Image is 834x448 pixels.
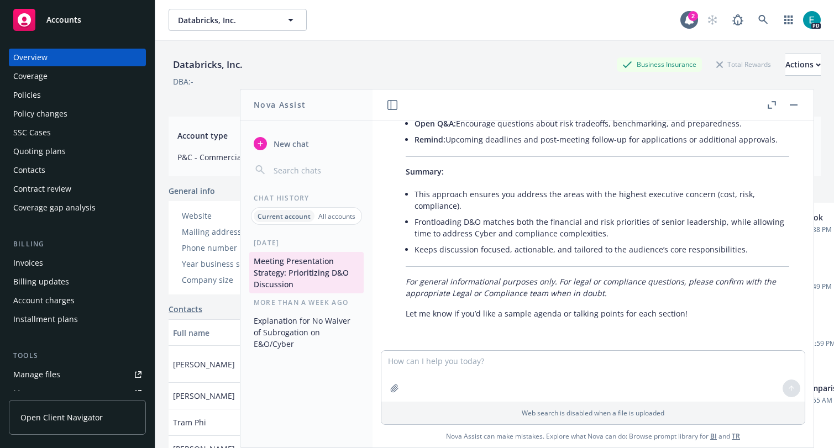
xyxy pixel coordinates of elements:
span: Open Q&A: [415,118,456,129]
em: For general informational purposes only. For legal or compliance questions, please confirm with t... [406,276,776,298]
a: Billing updates [9,273,146,291]
div: Manage files [13,366,60,383]
div: More than a week ago [240,298,373,307]
a: Policy changes [9,105,146,123]
li: This approach ensures you address the areas with the highest executive concern (cost, risk, compl... [415,186,789,214]
button: Databricks, Inc. [169,9,307,31]
a: Coverage gap analysis [9,199,146,217]
li: Frontloading D&O matches both the financial and risk priorities of senior leadership, while allow... [415,214,789,241]
div: Phone number [182,242,273,254]
div: 2 [688,11,698,21]
button: Full name [169,319,269,346]
div: DBA: - [173,76,193,87]
div: Installment plans [13,310,78,328]
button: Actions [785,54,821,76]
a: Contacts [9,161,146,179]
a: Coverage [9,67,146,85]
div: Website [182,210,273,222]
span: Accounts [46,15,81,24]
span: Remind: [415,134,445,145]
div: [DATE] [240,238,373,247]
span: Nova Assist can make mistakes. Explore what Nova can do: Browse prompt library for and [446,425,740,447]
div: Contacts [13,161,45,179]
div: Invoices [13,254,43,272]
a: SSC Cases [9,124,146,141]
a: Account charges [9,292,146,309]
div: Tools [9,350,146,361]
span: P&C - Commercial lines [177,151,282,163]
li: Upcoming deadlines and post-meeting follow-up for applications or additional approvals. [415,131,789,147]
a: Report a Bug [727,9,749,31]
a: Switch app [778,9,800,31]
span: [PERSON_NAME] [173,359,235,370]
div: Policy changes [13,105,67,123]
span: [PERSON_NAME] [173,390,235,402]
div: Databricks, Inc. [169,57,247,72]
span: Open Client Navigator [20,412,103,423]
div: Business Insurance [617,57,702,71]
a: Overview [9,49,146,66]
div: Coverage gap analysis [13,199,96,217]
div: Policies [13,86,41,104]
a: Contacts [169,303,202,315]
p: Let me know if you’d like a sample agenda or talking points for each section! [406,308,789,319]
div: Billing updates [13,273,69,291]
div: Company size [182,274,273,286]
p: All accounts [318,212,355,221]
div: Overview [13,49,48,66]
a: Search [752,9,774,31]
div: Manage exposures [13,384,83,402]
span: Account type [177,130,282,141]
div: Contract review [13,180,71,198]
a: Accounts [9,4,146,35]
a: Quoting plans [9,143,146,160]
a: Policies [9,86,146,104]
button: New chat [249,134,364,154]
a: Invoices [9,254,146,272]
div: Coverage [13,67,48,85]
input: Search chats [271,162,359,178]
button: Explanation for No Waiver of Subrogation on E&O/Cyber [249,312,364,353]
div: Billing [9,239,146,250]
button: Meeting Presentation Strategy: Prioritizing D&O Discussion [249,252,364,293]
p: Current account [258,212,311,221]
a: Manage exposures [9,384,146,402]
div: Mailing address [182,226,273,238]
span: New chat [271,138,309,150]
div: Full name [173,327,252,339]
a: TR [732,431,740,441]
a: Start snowing [701,9,723,31]
span: General info [169,185,215,197]
img: photo [803,11,821,29]
p: Web search is disabled when a file is uploaded [388,408,798,418]
div: Account charges [13,292,75,309]
div: Quoting plans [13,143,66,160]
div: Total Rewards [711,57,777,71]
span: Tram Phi [173,417,206,428]
a: BI [710,431,717,441]
span: Summary: [406,166,444,177]
h1: Nova Assist [254,99,306,110]
a: Installment plans [9,310,146,328]
div: SSC Cases [13,124,51,141]
li: Keeps discussion focused, actionable, and tailored to the audience’s core responsibilities. [415,241,789,257]
a: Contract review [9,180,146,198]
a: Manage files [9,366,146,383]
div: Actions [785,54,821,75]
div: Year business started [182,258,273,270]
li: Encourage questions about risk tradeoffs, benchmarking, and preparedness. [415,115,789,131]
span: Databricks, Inc. [178,14,274,26]
div: Chat History [240,193,373,203]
